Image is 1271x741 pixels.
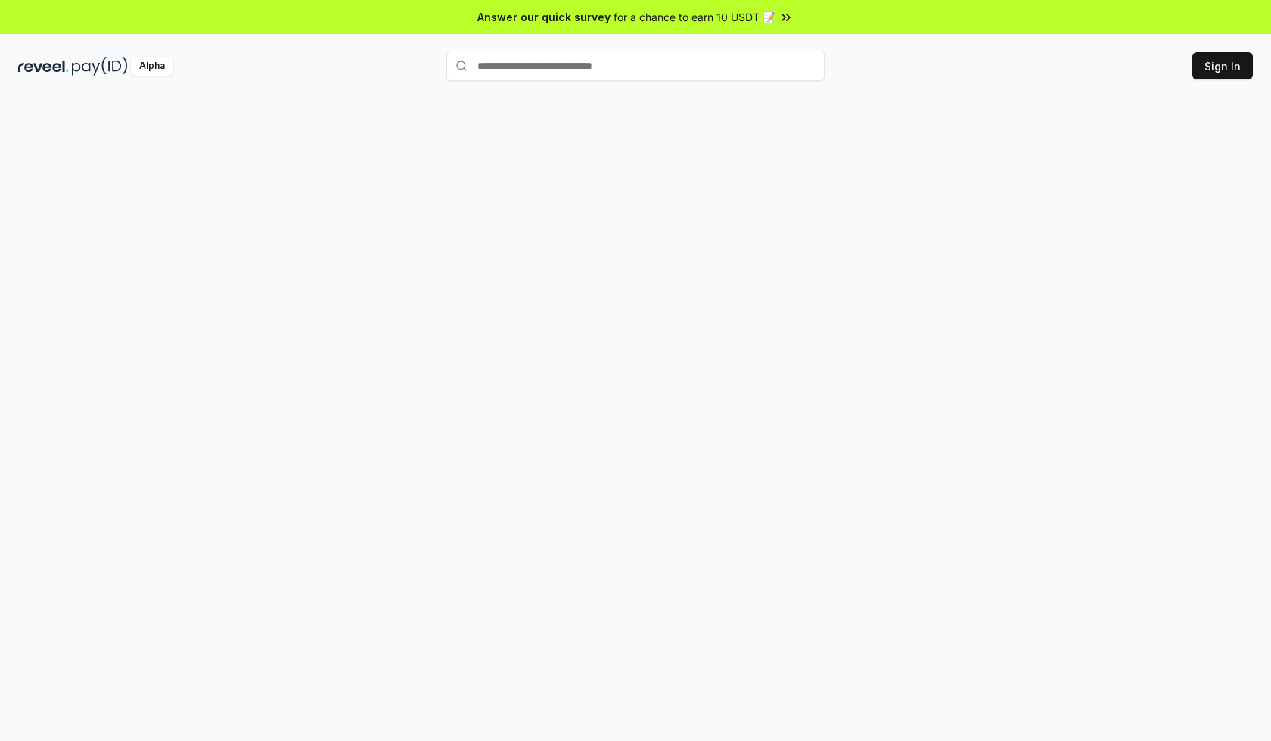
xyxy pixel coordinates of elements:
[72,57,128,76] img: pay_id
[18,57,69,76] img: reveel_dark
[614,9,775,25] span: for a chance to earn 10 USDT 📝
[1192,52,1253,79] button: Sign In
[131,57,173,76] div: Alpha
[477,9,611,25] span: Answer our quick survey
